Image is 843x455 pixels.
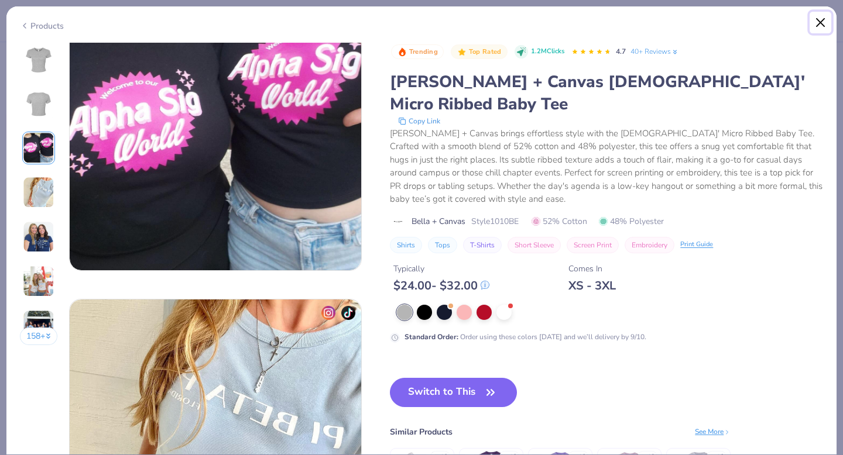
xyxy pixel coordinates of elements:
span: Style 1010BE [471,215,519,227]
img: Top Rated sort [457,47,467,57]
button: Short Sleeve [508,237,561,253]
button: 158+ [20,328,58,345]
button: Close [810,12,832,34]
span: Top Rated [469,49,502,55]
div: 4.7 Stars [571,43,611,61]
img: User generated content [23,221,54,253]
button: Shirts [390,237,422,253]
img: User generated content [23,132,54,164]
button: Badge Button [451,44,507,60]
img: Back [25,89,53,118]
div: Order using these colors [DATE] and we’ll delivery by 9/10. [405,332,646,342]
div: Comes In [568,263,616,275]
span: 48% Polyester [599,215,664,227]
button: copy to clipboard [395,115,444,127]
div: Similar Products [390,426,453,438]
img: User generated content [23,266,54,297]
span: 52% Cotton [532,215,587,227]
img: Trending sort [397,47,407,57]
div: Products [20,20,64,32]
img: User generated content [23,310,54,342]
div: Typically [393,263,489,275]
button: Embroidery [625,237,674,253]
button: Badge Button [391,44,444,60]
div: XS - 3XL [568,278,616,293]
strong: Standard Order : [405,332,458,342]
span: Trending [409,49,438,55]
div: [PERSON_NAME] + Canvas [DEMOGRAPHIC_DATA]' Micro Ribbed Baby Tee [390,71,823,115]
img: User generated content [23,177,54,208]
img: Front [25,45,53,73]
div: [PERSON_NAME] + Canvas brings effortless style with the [DEMOGRAPHIC_DATA]' Micro Ribbed Baby Tee... [390,127,823,206]
span: Bella + Canvas [412,215,465,227]
img: insta-icon.png [321,306,335,320]
span: 4.7 [616,47,626,56]
div: $ 24.00 - $ 32.00 [393,278,489,293]
a: 40+ Reviews [630,46,679,57]
span: 1.2M Clicks [531,47,564,57]
button: Screen Print [567,237,619,253]
button: Switch to This [390,378,517,407]
button: T-Shirts [463,237,502,253]
div: Print Guide [680,240,713,250]
img: brand logo [390,217,406,226]
button: Tops [428,237,457,253]
div: See More [695,426,731,437]
img: tiktok-icon.png [341,306,355,320]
